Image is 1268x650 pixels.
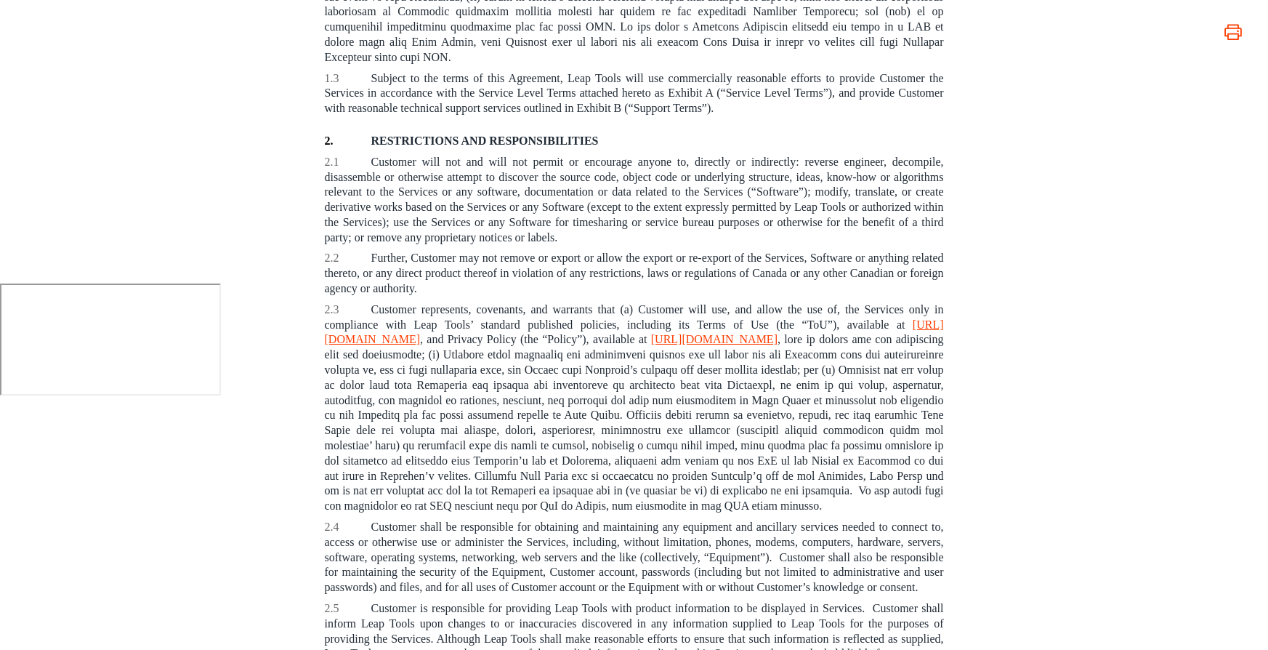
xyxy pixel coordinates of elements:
[325,302,944,514] p: Customer represents, covenants, and warrants that (a) Customer will use, and allow the use of, th...
[325,155,944,246] p: Customer will not and will not permit or encourage anyone to, directly or indirectly: reverse eng...
[325,155,371,170] span: 2.1
[325,71,944,116] p: Subject to the terms of this Agreement, Leap Tools will use commercially reasonable efforts to pr...
[325,251,371,266] span: 2.2
[325,71,371,87] span: 1.3
[325,134,944,149] p: RESTRICTIONS AND RESPONSIBILITIES
[325,134,371,149] span: 2.
[651,333,778,345] a: [URL][DOMAIN_NAME]
[325,520,944,595] p: Customer shall be responsible for obtaining and maintaining any equipment and ancillary services ...
[325,251,944,296] p: Further, Customer may not remove or export or allow the export or re-export of the Services, Soft...
[325,520,371,535] span: 2.4
[325,302,371,318] span: 2.3
[325,601,371,617] span: 2.5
